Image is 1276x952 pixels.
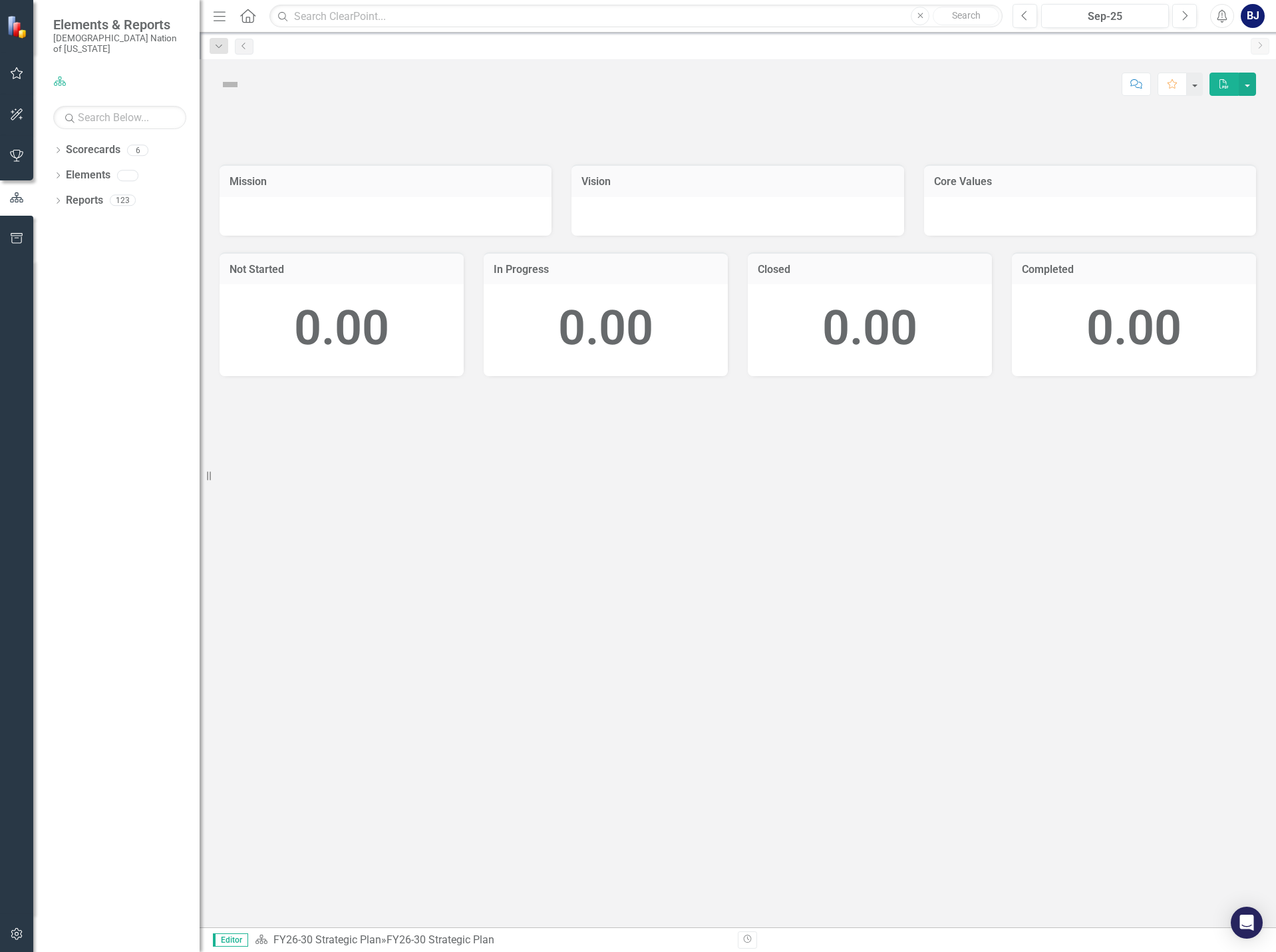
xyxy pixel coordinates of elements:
[1041,4,1169,28] button: Sep-25
[581,176,893,188] h3: Vision
[1025,294,1243,363] div: 0.00
[1022,264,1246,276] h3: Completed
[233,294,450,363] div: 0.00
[53,33,186,55] small: [DEMOGRAPHIC_DATA] Nation of [US_STATE]
[934,176,1246,188] h3: Core Values
[66,142,120,158] a: Scorecards
[230,264,454,276] h3: Not Started
[758,264,982,276] h3: Closed
[213,933,248,947] span: Editor
[952,10,981,21] span: Search
[220,74,241,95] img: Not Defined
[127,144,148,156] div: 6
[1046,9,1164,25] div: Sep-25
[387,933,494,946] div: FY26-30 Strategic Plan
[66,168,110,183] a: Elements
[66,193,103,208] a: Reports
[273,933,381,946] a: FY26-30 Strategic Plan
[761,294,979,363] div: 0.00
[53,106,186,129] input: Search Below...
[7,15,30,39] img: ClearPoint Strategy
[1231,907,1263,939] div: Open Intercom Messenger
[255,933,728,948] div: »
[230,176,542,188] h3: Mission
[933,7,999,25] button: Search
[110,195,136,206] div: 123
[53,17,186,33] span: Elements & Reports
[1241,4,1265,28] button: BJ
[269,5,1003,28] input: Search ClearPoint...
[497,294,715,363] div: 0.00
[494,264,718,276] h3: In Progress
